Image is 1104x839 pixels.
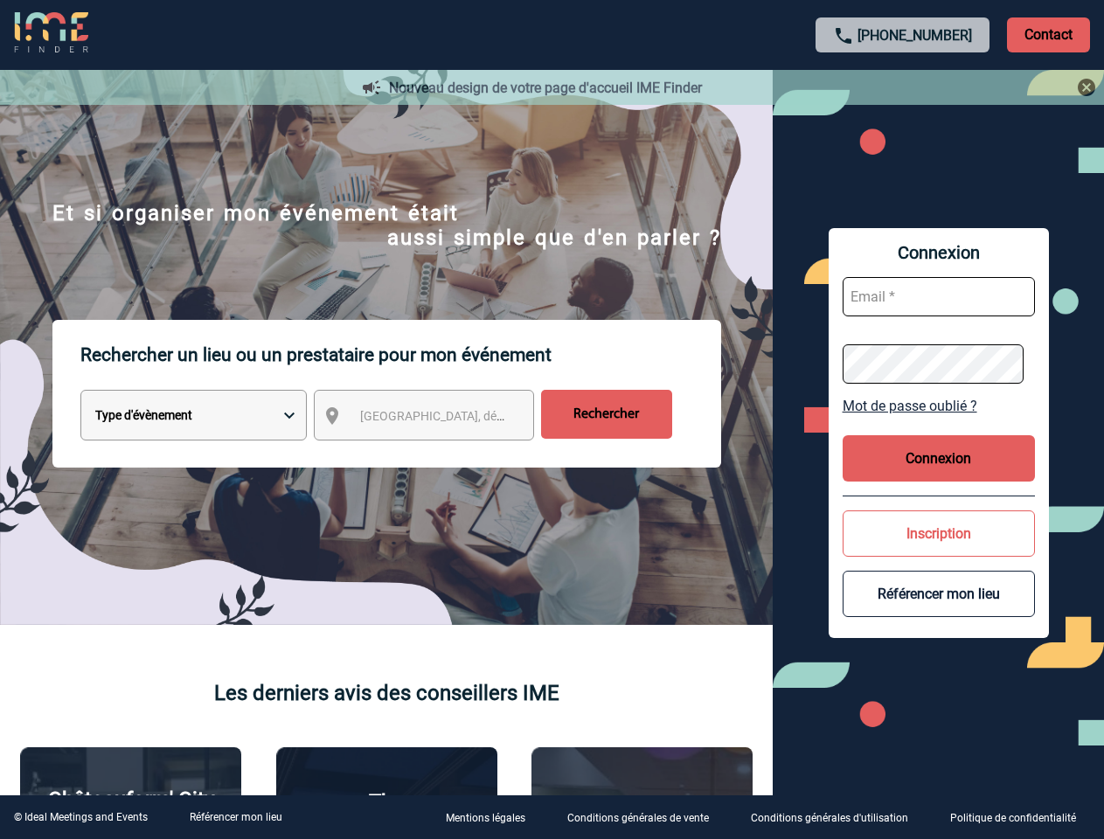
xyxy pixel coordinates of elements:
a: Référencer mon lieu [190,811,282,823]
p: Politique de confidentialité [950,813,1076,825]
p: Conditions générales d'utilisation [751,813,908,825]
a: Conditions générales de vente [553,809,737,826]
a: Mentions légales [432,809,553,826]
a: Conditions générales d'utilisation [737,809,936,826]
div: © Ideal Meetings and Events [14,811,148,823]
a: Politique de confidentialité [936,809,1104,826]
p: Mentions légales [446,813,525,825]
p: Conditions générales de vente [567,813,709,825]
